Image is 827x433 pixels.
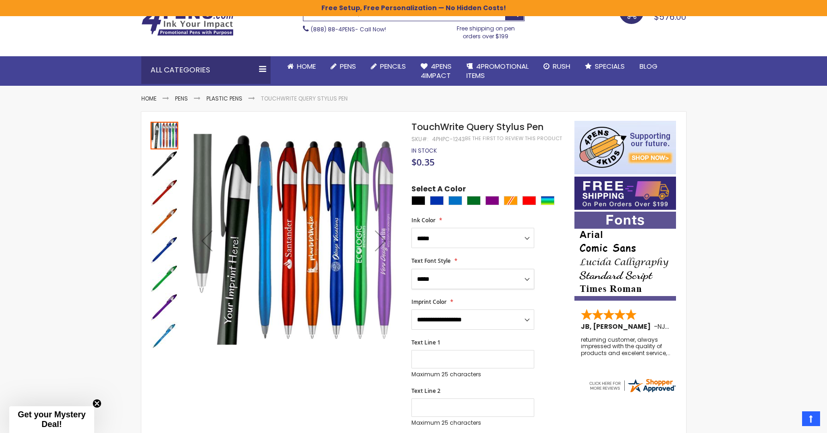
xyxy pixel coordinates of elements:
span: Get your Mystery Deal! [18,410,85,429]
img: TouchWrite Query Stylus Pen [151,179,178,207]
div: Get your Mystery Deal!Close teaser [9,406,94,433]
span: NJ [658,322,669,331]
img: TouchWrite Query Stylus Pen [151,265,178,292]
img: TouchWrite Query Stylus Pen [151,322,178,350]
div: Blue Light [448,196,462,205]
span: Select A Color [411,184,466,196]
a: Blog [632,56,665,77]
a: 4pens.com certificate URL [588,388,676,396]
span: In stock [411,147,437,154]
div: All Categories [141,56,271,84]
div: TouchWrite Query Stylus Pen [151,235,179,264]
span: Text Font Style [411,257,451,265]
span: $576.00 [654,11,686,23]
span: Blog [640,61,658,71]
a: Home [280,56,323,77]
p: Maximum 25 characters [411,371,534,378]
div: Free shipping on pen orders over $199 [447,21,525,40]
a: Home [141,95,157,102]
img: font-personalization-examples [574,212,676,301]
img: 4Pens Custom Pens and Promotional Products [141,6,234,36]
span: TouchWrite Query Stylus Pen [411,120,543,133]
div: 4PHPC-1243 [432,136,465,143]
a: Pens [175,95,188,102]
div: Red [522,196,536,205]
div: TouchWrite Query Stylus Pen [151,264,179,292]
img: TouchWrite Query Stylus Pen [151,208,178,235]
img: TouchWrite Query Stylus Pen [151,150,178,178]
span: Ink Color [411,216,435,224]
iframe: Google Customer Reviews [751,408,827,433]
span: 4PROMOTIONAL ITEMS [466,61,529,80]
a: Rush [536,56,578,77]
span: $0.35 [411,156,435,168]
a: (888) 88-4PENS [311,25,355,33]
span: Rush [553,61,570,71]
a: 4Pens4impact [413,56,459,86]
span: - Call Now! [311,25,386,33]
div: TouchWrite Query Stylus Pen [151,149,179,178]
a: Be the first to review this product [465,135,562,142]
a: Pencils [363,56,413,77]
p: Maximum 25 characters [411,419,534,427]
div: Previous [188,121,225,360]
img: TouchWrite Query Stylus Pen [188,134,399,345]
img: 4pens.com widget logo [588,377,676,394]
div: Assorted [541,196,555,205]
li: TouchWrite Query Stylus Pen [261,95,348,102]
span: Home [297,61,316,71]
div: Next [362,121,399,360]
img: 4pens 4 kids [574,121,676,174]
span: 4Pens 4impact [421,61,452,80]
span: Text Line 1 [411,338,441,346]
button: Close teaser [92,399,102,408]
img: Free shipping on orders over $199 [574,177,676,210]
span: Text Line 2 [411,387,441,395]
span: Pencils [380,61,406,71]
a: Specials [578,56,632,77]
span: JB, [PERSON_NAME] [581,322,654,331]
div: Blue [430,196,444,205]
img: TouchWrite Query Stylus Pen [151,236,178,264]
a: 4PROMOTIONALITEMS [459,56,536,86]
div: Availability [411,147,437,154]
span: - , [654,322,734,331]
a: Pens [323,56,363,77]
span: Imprint Color [411,298,447,306]
span: Pens [340,61,356,71]
div: TouchWrite Query Stylus Pen [151,121,179,149]
div: Green [467,196,481,205]
div: TouchWrite Query Stylus Pen [151,292,179,321]
img: TouchWrite Query Stylus Pen [151,293,178,321]
span: Specials [595,61,625,71]
div: TouchWrite Query Stylus Pen [151,207,179,235]
div: TouchWrite Query Stylus Pen [151,321,178,350]
strong: SKU [411,135,429,143]
a: Plastic Pens [206,95,242,102]
div: returning customer, always impressed with the quality of products and excelent service, will retu... [581,337,670,356]
div: Purple [485,196,499,205]
div: TouchWrite Query Stylus Pen [151,178,179,207]
div: Black [411,196,425,205]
